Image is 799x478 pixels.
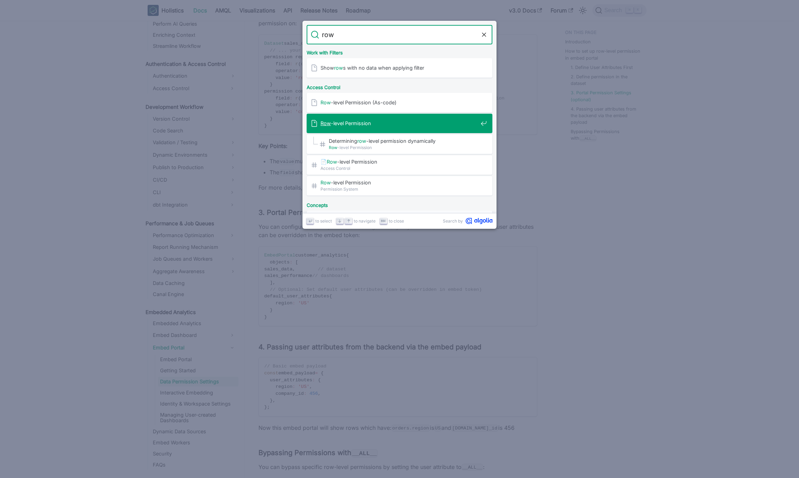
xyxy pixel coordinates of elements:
[307,58,492,78] a: Showrows with no data when applying filter
[357,138,366,144] mark: row
[321,120,331,126] mark: Row
[346,218,351,224] svg: Arrow up
[327,159,337,165] mark: Row
[329,145,337,150] mark: Row
[321,180,331,185] mark: Row
[443,218,492,224] a: Search byAlgolia
[307,93,492,112] a: Row-level Permission (As-code)
[305,44,494,58] div: Work with Filters
[308,218,313,224] svg: Enter key
[315,218,332,224] span: to select
[321,165,478,172] span: Access Control
[307,176,492,195] a: Row-level Permission​Permission System
[307,134,492,154] a: Determiningrow-level permission dynamically​Row-level Permission
[321,186,478,192] span: Permission System
[337,218,342,224] svg: Arrow down
[321,120,478,127] span: -level Permission
[389,218,404,224] span: to close
[321,179,478,186] span: -level Permission​
[321,64,478,71] span: Show s with no data when applying filter
[321,99,331,105] mark: Row
[329,138,478,144] span: Determining -level permission dynamically​
[307,155,492,175] a: 📄️Row-level PermissionAccess Control
[321,158,478,165] span: 📄️ -level Permission
[443,218,463,224] span: Search by
[321,99,478,106] span: -level Permission (As-code)
[480,31,488,39] button: Clear the query
[307,211,492,230] a: RowConcepts
[305,197,494,211] div: Concepts
[354,218,376,224] span: to navigate
[329,144,478,151] span: -level Permission
[307,114,492,133] a: Row-level Permission
[334,65,343,71] mark: row
[466,218,492,224] svg: Algolia
[305,79,494,93] div: Access Control
[319,25,480,44] input: Search docs
[381,218,386,224] svg: Escape key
